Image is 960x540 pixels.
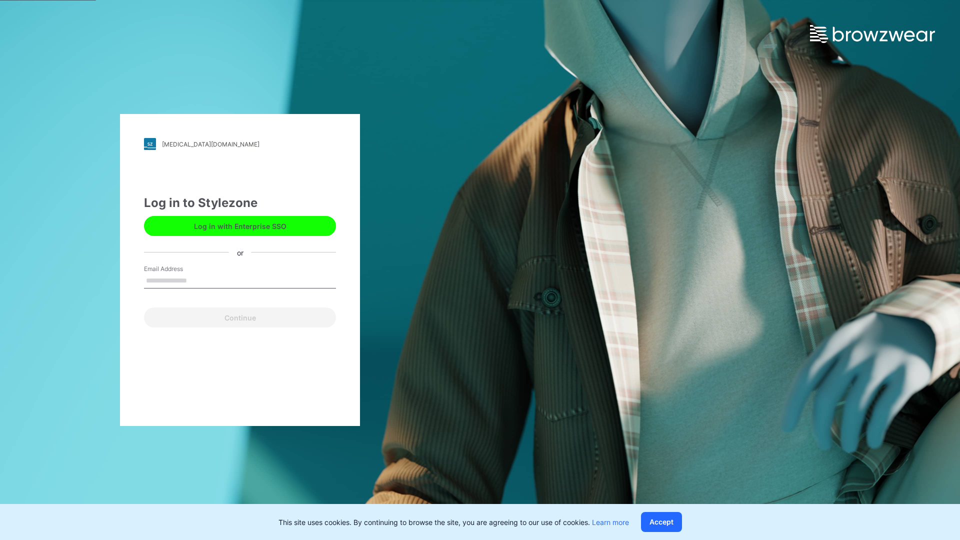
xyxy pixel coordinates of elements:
[229,247,251,257] div: or
[810,25,935,43] img: browzwear-logo.e42bd6dac1945053ebaf764b6aa21510.svg
[641,512,682,532] button: Accept
[278,517,629,527] p: This site uses cookies. By continuing to browse the site, you are agreeing to our use of cookies.
[144,138,336,150] a: [MEDICAL_DATA][DOMAIN_NAME]
[162,140,259,148] div: [MEDICAL_DATA][DOMAIN_NAME]
[144,216,336,236] button: Log in with Enterprise SSO
[144,138,156,150] img: stylezone-logo.562084cfcfab977791bfbf7441f1a819.svg
[592,518,629,526] a: Learn more
[144,264,214,273] label: Email Address
[144,194,336,212] div: Log in to Stylezone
